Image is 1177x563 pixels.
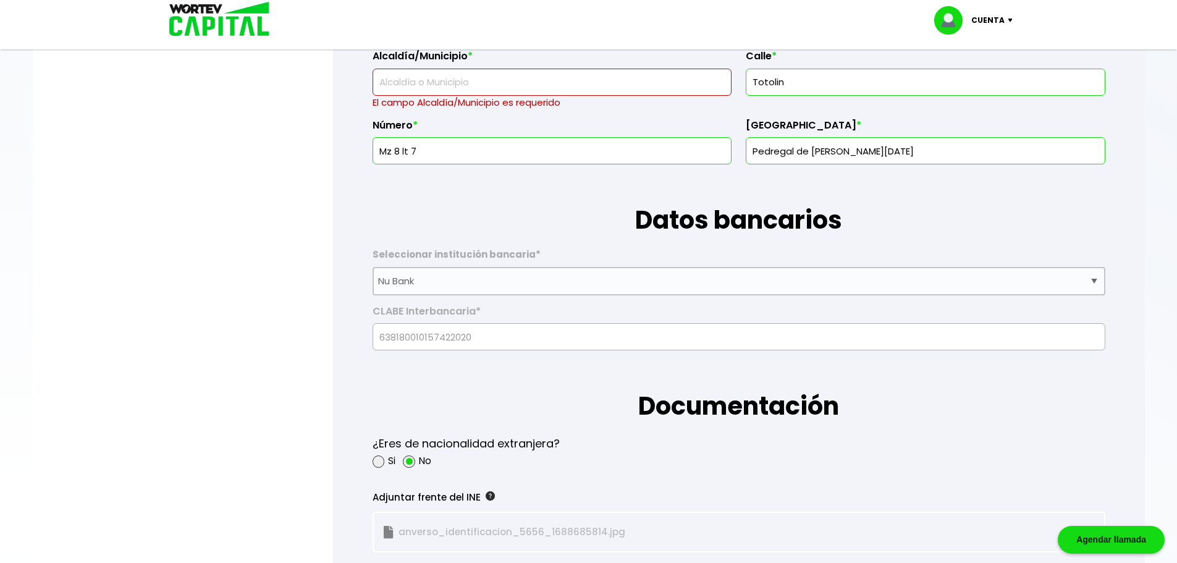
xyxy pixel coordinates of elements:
[971,11,1005,30] p: Cuenta
[384,523,806,541] p: anverso_identificacion_5656_1688685814.jpg
[373,434,560,453] p: ¿Eres de nacionalidad extranjera?
[373,488,1032,507] div: Adjuntar frente del INE
[418,453,431,468] label: No
[1005,19,1021,22] img: icon-down
[378,69,726,95] input: Alcaldía o Municipio
[486,491,495,501] img: gfR76cHglkPwleuBLjWdxeZVvX9Wp6JBDmjRYY8JYDQn16A2ICN00zLTgIroGa6qie5tIuWH7V3AapTKqzv+oMZsGfMUqL5JM...
[373,164,1105,239] h1: Datos bancarios
[373,50,732,69] label: Alcaldía/Municipio
[1058,526,1165,554] div: Agendar llamada
[373,305,1105,324] label: CLABE Interbancaria
[934,6,971,35] img: profile-image
[373,119,732,138] label: Número
[746,50,1105,69] label: Calle
[373,248,1105,267] label: Seleccionar institución bancaria
[373,350,1105,425] h1: Documentación
[384,526,394,539] img: gray-file.d3045238.svg
[378,324,1100,350] input: 18 dígitos
[388,453,395,468] label: Si
[373,96,732,109] p: El campo Alcaldía/Municipio es requerido
[746,119,1105,138] label: [GEOGRAPHIC_DATA]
